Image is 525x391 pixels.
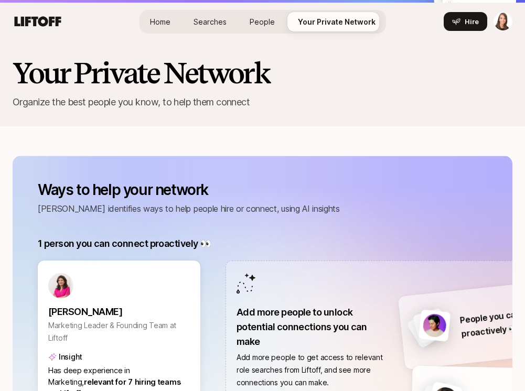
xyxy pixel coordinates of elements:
p: Ways to help your network [38,181,340,198]
a: Your Private Network [290,12,384,31]
span: Hire [465,16,479,27]
a: [PERSON_NAME] [48,298,190,319]
a: Searches [185,12,235,31]
p: Add more people to get access to relevant role searches from Liftoff, and see more connections yo... [237,351,392,389]
span: Has deep experience in Marketing, [48,366,130,387]
img: 9e09e871_5697_442b_ae6e_b16e3f6458f8.jpg [48,273,73,298]
button: Melissa Rubenstein [494,12,512,31]
p: [PERSON_NAME] identifies ways to help people hire or connect, using AI insights [38,202,340,215]
p: Add more people to unlock potential connections you can make [237,305,392,349]
span: Searches [194,16,227,27]
p: Insight [59,351,82,363]
p: Marketing Leader & Founding Team at Liftoff [48,319,190,344]
h2: Your Private Network [13,57,512,89]
a: Home [142,12,179,31]
button: Hire [444,12,487,31]
span: Home [150,16,170,27]
p: 1 person you can connect proactively 👀 [38,236,211,251]
img: Melissa Rubenstein [494,13,512,30]
a: People [241,12,283,31]
img: more-insights-avatar-1.png [422,312,447,338]
p: [PERSON_NAME] [48,305,190,319]
p: Organize the best people you know, to help them connect [13,95,512,110]
span: Your Private Network [298,16,376,27]
span: People [250,16,275,27]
